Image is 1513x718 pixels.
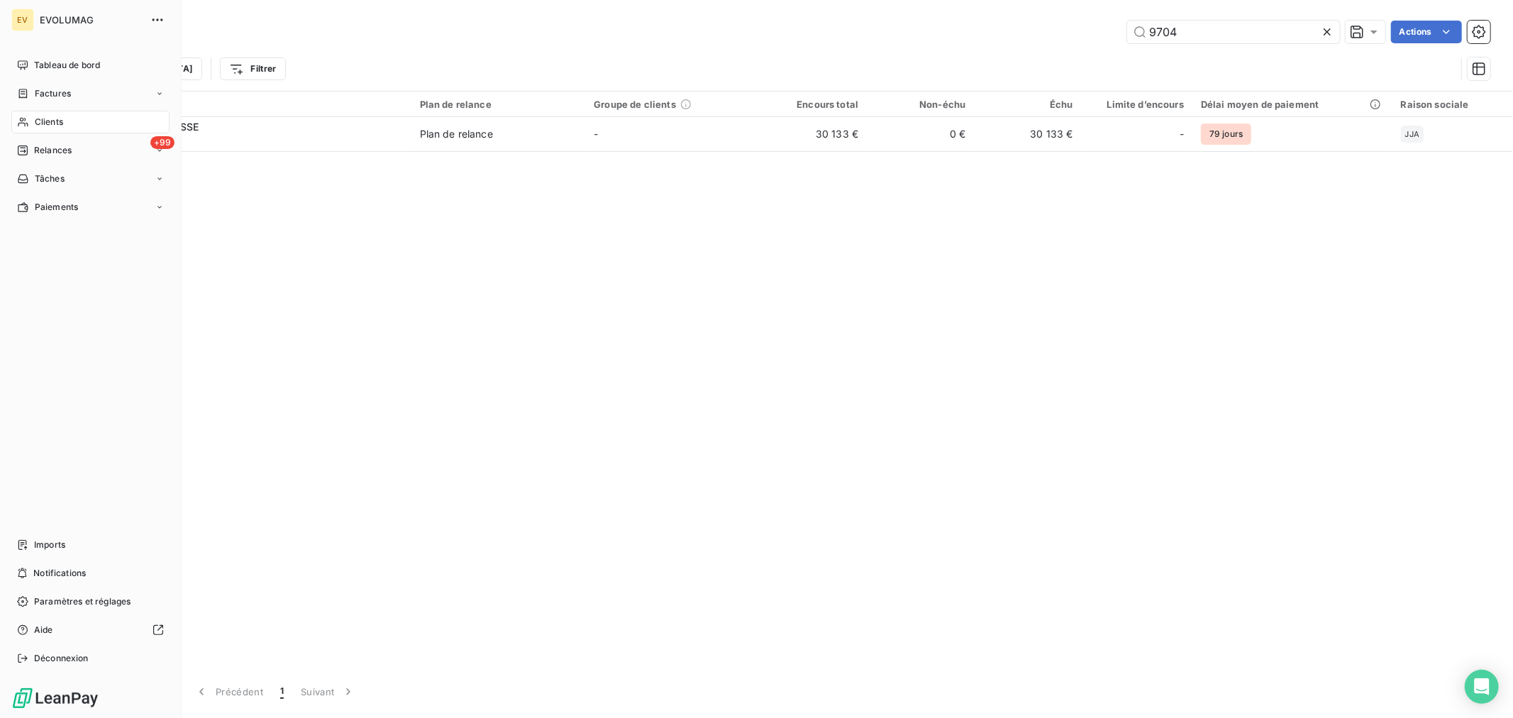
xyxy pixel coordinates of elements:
button: Actions [1391,21,1462,43]
span: Paiements [35,201,78,214]
span: Clients [35,116,63,128]
div: Plan de relance [420,99,577,110]
span: Factures [35,87,71,100]
td: 0 € [867,117,974,151]
a: Factures [11,82,170,105]
span: EVOLUMAG [40,14,142,26]
div: Raison sociale [1401,99,1504,110]
span: Aide [34,624,53,636]
div: Délai moyen de paiement [1201,99,1384,110]
input: Rechercher [1127,21,1340,43]
a: Paramètres et réglages [11,590,170,613]
span: Tableau de bord [34,59,100,72]
div: Encours total [768,99,858,110]
button: Précédent [186,677,272,707]
span: 79 jours [1201,123,1251,145]
a: Imports [11,534,170,556]
span: - [1180,127,1184,141]
span: +99 [150,136,174,149]
a: Clients [11,111,170,133]
span: Paramètres et réglages [34,595,131,608]
a: Tableau de bord [11,54,170,77]
span: Tâches [35,172,65,185]
div: EV [11,9,34,31]
span: Notifications [33,567,86,580]
a: Paiements [11,196,170,219]
div: Plan de relance [420,127,493,141]
td: 30 133 € [760,117,867,151]
span: - [594,128,598,140]
a: +99Relances [11,139,170,162]
span: Relances [34,144,72,157]
button: 1 [272,677,292,707]
button: Filtrer [220,57,285,80]
span: Déconnexion [34,652,89,665]
div: Échu [982,99,1073,110]
a: Tâches [11,167,170,190]
td: 30 133 € [974,117,1081,151]
img: Logo LeanPay [11,687,99,709]
div: Open Intercom Messenger [1465,670,1499,704]
div: Limite d’encours [1090,99,1184,110]
span: 1 [280,685,284,699]
span: Imports [34,538,65,551]
span: JJA [1405,130,1419,138]
span: 00009704 [98,134,403,148]
button: Suivant [292,677,364,707]
span: Groupe de clients [594,99,676,110]
div: Non-échu [875,99,965,110]
a: Aide [11,619,170,641]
